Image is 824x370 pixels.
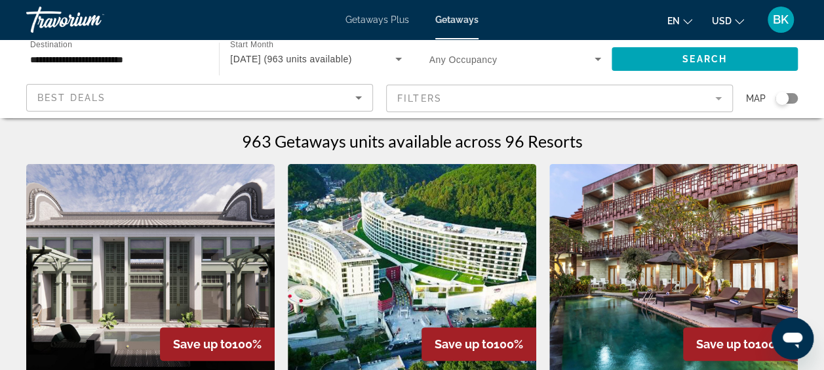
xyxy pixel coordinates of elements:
[435,14,479,25] a: Getaways
[160,327,275,361] div: 100%
[30,40,72,49] span: Destination
[26,3,157,37] a: Travorium
[242,131,583,151] h1: 963 Getaways units available across 96 Resorts
[429,54,498,65] span: Any Occupancy
[712,11,744,30] button: Change currency
[173,337,232,351] span: Save up to
[422,327,536,361] div: 100%
[667,16,680,26] span: en
[37,90,362,106] mat-select: Sort by
[230,41,273,49] span: Start Month
[345,14,409,25] a: Getaways Plus
[696,337,755,351] span: Save up to
[386,84,733,113] button: Filter
[435,337,494,351] span: Save up to
[772,318,814,360] iframe: Button to launch messaging window
[746,89,766,108] span: Map
[667,11,692,30] button: Change language
[683,327,798,361] div: 100%
[764,6,798,33] button: User Menu
[773,13,789,26] span: BK
[37,92,106,103] span: Best Deals
[612,47,798,71] button: Search
[712,16,732,26] span: USD
[682,54,727,64] span: Search
[230,54,352,64] span: [DATE] (963 units available)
